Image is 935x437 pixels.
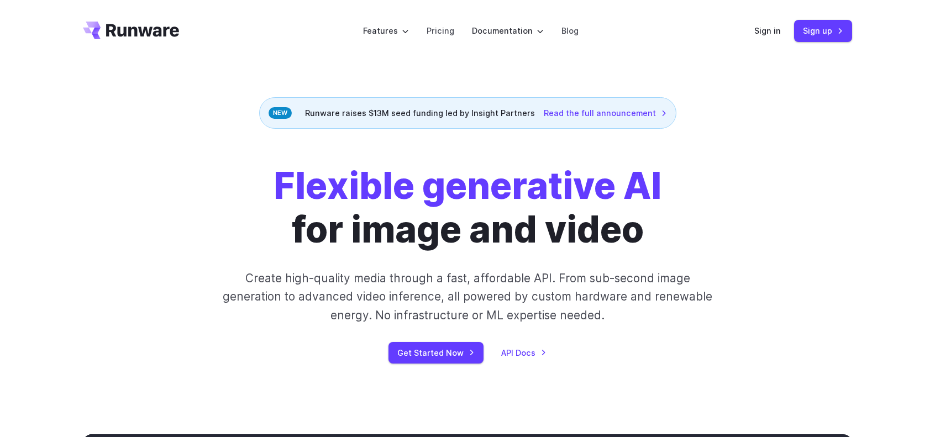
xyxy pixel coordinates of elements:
a: Sign in [754,24,781,37]
a: Get Started Now [388,342,484,364]
strong: Flexible generative AI [274,164,661,208]
p: Create high-quality media through a fast, affordable API. From sub-second image generation to adv... [222,269,714,324]
label: Documentation [472,24,544,37]
a: Pricing [427,24,454,37]
a: API Docs [501,346,547,359]
div: Runware raises $13M seed funding led by Insight Partners [259,97,676,129]
label: Features [363,24,409,37]
h1: for image and video [274,164,661,251]
a: Go to / [83,22,179,39]
a: Read the full announcement [544,107,667,119]
a: Sign up [794,20,852,41]
a: Blog [561,24,579,37]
